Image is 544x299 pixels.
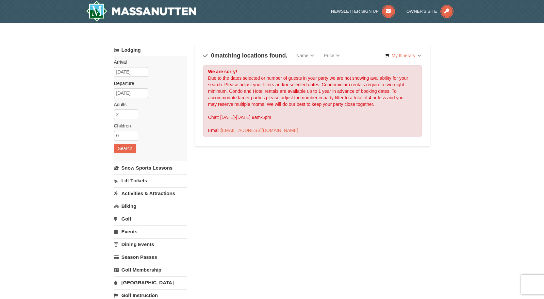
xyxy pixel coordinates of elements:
a: Golf [114,213,187,225]
a: Owner's Site [406,9,453,14]
a: Newsletter Sign Up [331,9,395,14]
a: [GEOGRAPHIC_DATA] [114,276,187,289]
a: Events [114,225,187,238]
a: Season Passes [114,251,187,263]
a: Snow Sports Lessons [114,162,187,174]
a: [EMAIL_ADDRESS][DOMAIN_NAME] [221,128,298,133]
a: Lodging [114,44,187,56]
a: Dining Events [114,238,187,250]
label: Departure [114,80,182,87]
img: Massanutten Resort Logo [86,1,196,22]
span: Owner's Site [406,9,437,14]
a: Price [319,49,345,62]
label: Adults [114,101,182,108]
a: Biking [114,200,187,212]
a: Golf Membership [114,264,187,276]
a: My Itinerary [381,51,425,60]
div: Due to the dates selected or number of guests in your party we are not showing availability for y... [203,65,422,137]
a: Massanutten Resort [86,1,196,22]
a: Name [291,49,319,62]
label: Arrival [114,59,182,65]
span: Newsletter Sign Up [331,9,379,14]
a: Activities & Attractions [114,187,187,199]
label: Children [114,123,182,129]
strong: We are sorry! [208,69,237,74]
a: Lift Tickets [114,174,187,187]
button: Search [114,144,136,153]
